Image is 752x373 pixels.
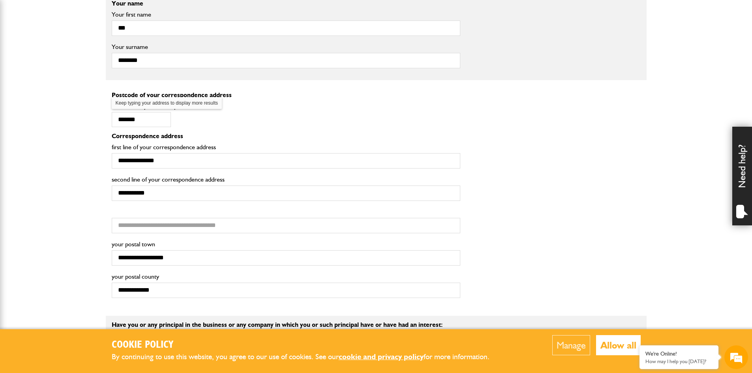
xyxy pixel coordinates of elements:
[112,133,460,139] p: Correspondence address
[112,144,460,150] label: first line of your correspondence address
[112,0,641,7] p: Your name
[13,44,33,55] img: d_20077148190_company_1631870298795_20077148190
[732,127,752,225] div: Need help?
[552,335,590,355] button: Manage
[10,73,144,90] input: Enter your last name
[112,44,460,50] label: Your surname
[112,274,460,280] label: your postal county
[112,351,503,363] p: By continuing to use this website, you agree to our use of cookies. See our for more information.
[112,92,460,98] p: Postcode of your correspondence address
[112,11,460,18] label: Your first name
[596,335,641,355] button: Allow all
[129,4,148,23] div: Minimize live chat window
[112,97,222,109] div: Keep typing your address to display more results
[10,143,144,236] textarea: Type your message and hit 'Enter'
[10,120,144,137] input: Enter your phone number
[645,351,713,357] div: We're Online!
[645,358,713,364] p: How may I help you today?
[339,352,424,361] a: cookie and privacy policy
[112,322,641,328] p: Have you or any principal in the business or any company in which you or such principal have or h...
[112,103,232,109] label: Postcode of your correspondence address
[112,339,503,351] h2: Cookie Policy
[10,96,144,114] input: Enter your email address
[41,44,133,54] div: Chat with us now
[112,176,460,183] label: second line of your correspondence address
[112,241,460,247] label: your postal town
[107,243,143,254] em: Start Chat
